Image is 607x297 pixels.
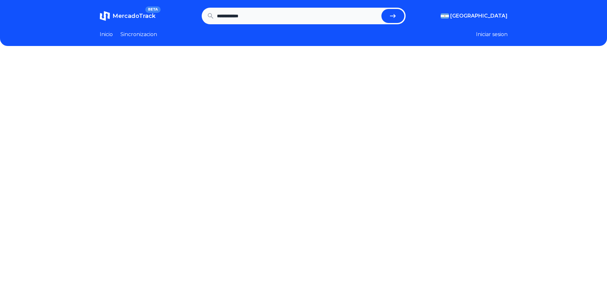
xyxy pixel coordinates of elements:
[100,11,155,21] a: MercadoTrackBETA
[120,31,157,38] a: Sincronizacion
[145,6,160,13] span: BETA
[112,12,155,19] span: MercadoTrack
[100,31,113,38] a: Inicio
[450,12,508,20] span: [GEOGRAPHIC_DATA]
[441,12,508,20] button: [GEOGRAPHIC_DATA]
[100,11,110,21] img: MercadoTrack
[476,31,508,38] button: Iniciar sesion
[441,13,449,19] img: Argentina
